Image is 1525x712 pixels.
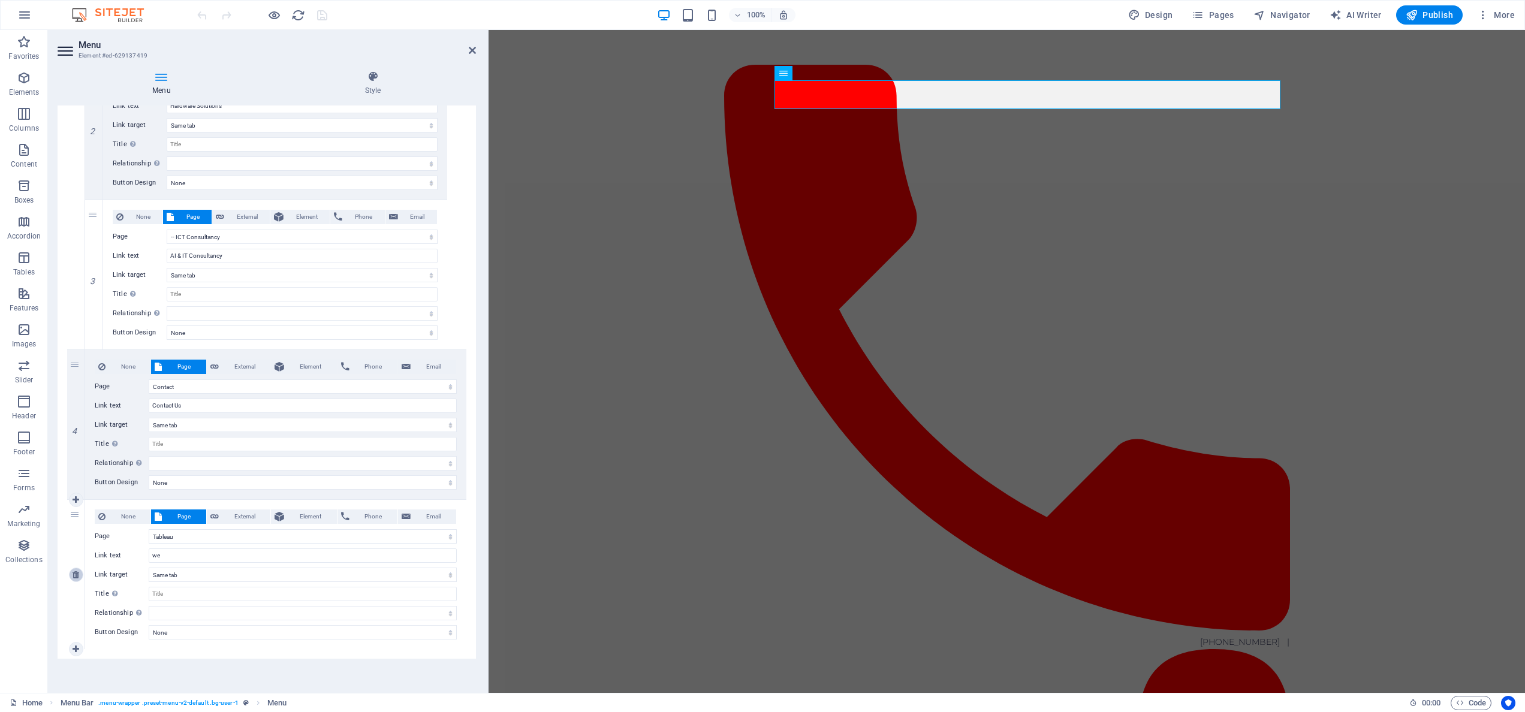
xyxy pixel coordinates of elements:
input: Title [167,287,438,301]
button: None [95,360,150,374]
button: Navigator [1249,5,1315,25]
label: Button Design [95,625,149,639]
button: Page [151,509,206,524]
button: External [207,360,270,374]
p: Favorites [8,52,39,61]
div: Design (Ctrl+Alt+Y) [1123,5,1178,25]
span: Element [288,509,333,524]
button: Phone [330,210,384,224]
span: Email [414,360,452,374]
img: Editor Logo [69,8,159,22]
span: . menu-wrapper .preset-menu-v2-default .bg-user-1 [98,696,238,710]
span: Email [402,210,433,224]
input: Link text... [167,99,438,113]
span: Page [177,210,208,224]
p: Features [10,303,38,313]
span: Element [287,210,326,224]
button: Email [385,210,437,224]
button: 100% [729,8,771,22]
span: Design [1128,9,1173,21]
button: Pages [1187,5,1238,25]
h3: Element #ed-629137419 [79,50,452,61]
span: More [1477,9,1515,21]
button: None [95,509,150,524]
button: Element [271,509,336,524]
span: Phone [346,210,381,224]
label: Link target [95,568,149,582]
span: Email [414,509,452,524]
input: Title [149,587,457,601]
label: Title [95,437,149,451]
button: Page [151,360,206,374]
em: 4 [66,426,83,436]
input: Title [149,437,457,451]
label: Relationship [95,456,149,470]
p: Tables [13,267,35,277]
h6: Session time [1409,696,1441,710]
h4: Menu [58,71,270,96]
nav: breadcrumb [61,696,287,710]
input: Link text... [167,249,438,263]
span: Publish [1406,9,1453,21]
em: 3 [84,276,101,286]
p: Forms [13,483,35,493]
span: Phone [353,509,394,524]
label: Link text [95,399,149,413]
span: None [109,360,147,374]
span: Phone [353,360,394,374]
span: : [1430,698,1432,707]
label: Page [95,379,149,394]
p: Header [12,411,36,421]
span: External [228,210,266,224]
button: Email [398,509,456,524]
button: Phone [337,360,397,374]
p: Footer [13,447,35,457]
i: Reload page [291,8,305,22]
input: Link text... [149,399,457,413]
label: Link text [113,99,167,113]
button: Element [271,360,336,374]
span: Click to select. Double-click to edit [61,696,94,710]
button: Page [163,210,212,224]
i: On resize automatically adjust zoom level to fit chosen device. [778,10,789,20]
input: Link text... [149,548,457,563]
button: None [113,210,162,224]
label: Button Design [95,475,149,490]
span: 00 00 [1422,696,1440,710]
span: Code [1456,696,1486,710]
p: Collections [5,555,42,565]
button: Design [1123,5,1178,25]
p: Columns [9,123,39,133]
label: Page [113,230,167,244]
span: Page [165,360,202,374]
label: Relationship [95,606,149,620]
span: External [222,509,267,524]
span: None [127,210,159,224]
a: Click to cancel selection. Double-click to open Pages [10,696,43,710]
i: This element is a customizable preset [243,699,249,706]
label: Relationship [113,156,167,171]
label: Relationship [113,306,167,321]
span: Page [165,509,202,524]
button: Usercentrics [1501,696,1515,710]
button: Email [398,360,456,374]
span: AI Writer [1330,9,1382,21]
span: External [222,360,267,374]
span: None [109,509,147,524]
span: Click to select. Double-click to edit [267,696,287,710]
label: Link text [113,249,167,263]
em: 2 [84,126,101,136]
button: reload [291,8,305,22]
p: Slider [15,375,34,385]
button: Publish [1396,5,1463,25]
p: Elements [9,88,40,97]
label: Button Design [113,325,167,340]
input: Title [167,137,438,152]
button: External [212,210,270,224]
h6: 100% [747,8,766,22]
button: Element [270,210,330,224]
label: Link target [113,268,167,282]
button: Code [1451,696,1491,710]
button: External [207,509,270,524]
span: Pages [1192,9,1234,21]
